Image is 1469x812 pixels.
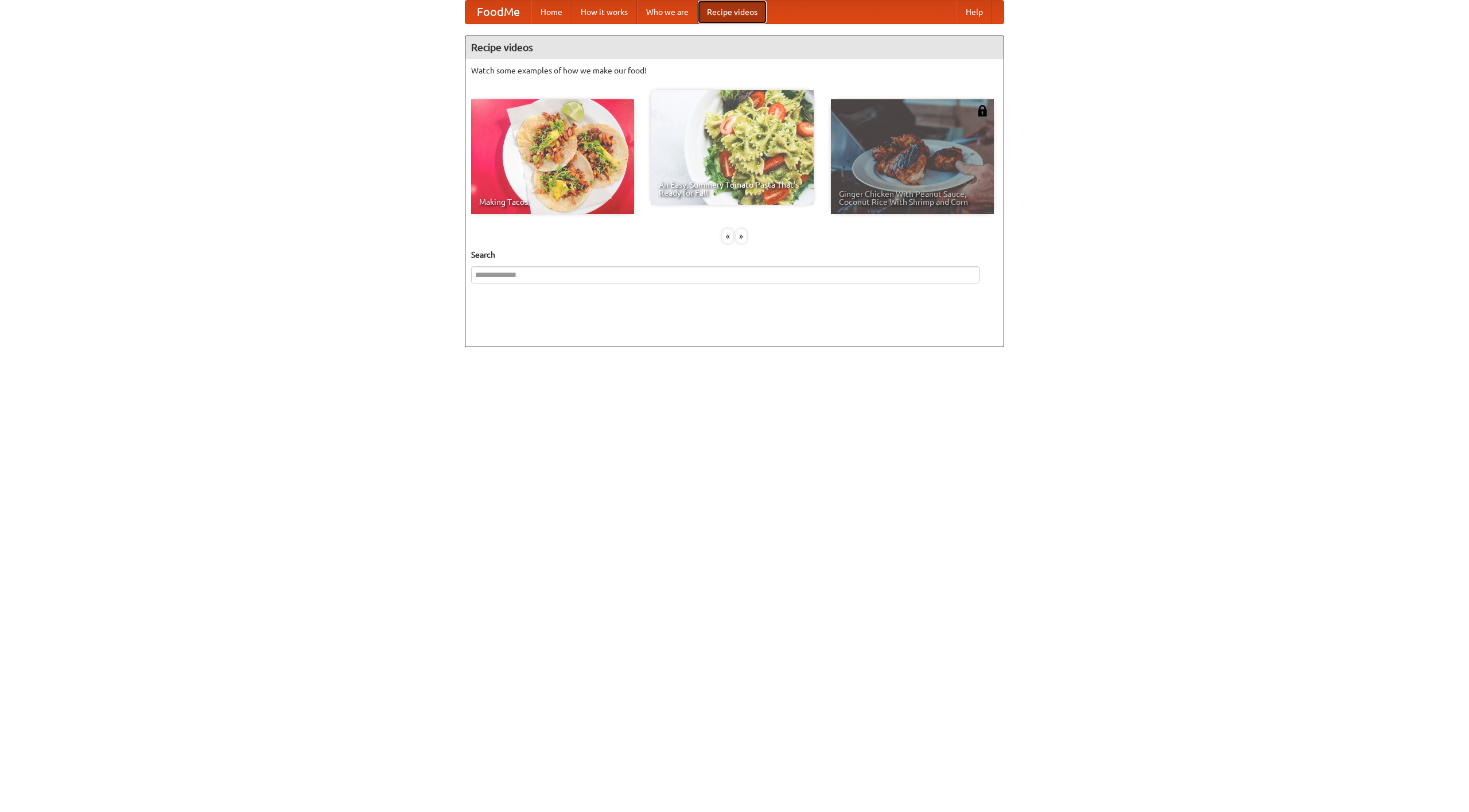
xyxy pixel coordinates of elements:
a: Home [531,1,572,24]
a: FoodMe [465,1,531,24]
a: Recipe videos [698,1,767,24]
a: How it works [572,1,637,24]
span: Making Tacos [479,198,626,206]
img: 483408.png [977,105,988,116]
div: « [722,229,733,243]
h4: Recipe videos [465,36,1004,59]
p: Watch some examples of how we make our food! [471,65,998,76]
h5: Search [471,249,998,261]
a: Help [957,1,992,24]
span: An Easy, Summery Tomato Pasta That's Ready for Fall [659,181,806,197]
a: Who we are [637,1,698,24]
a: An Easy, Summery Tomato Pasta That's Ready for Fall [651,90,814,205]
div: » [736,229,747,243]
a: Making Tacos [471,99,634,214]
